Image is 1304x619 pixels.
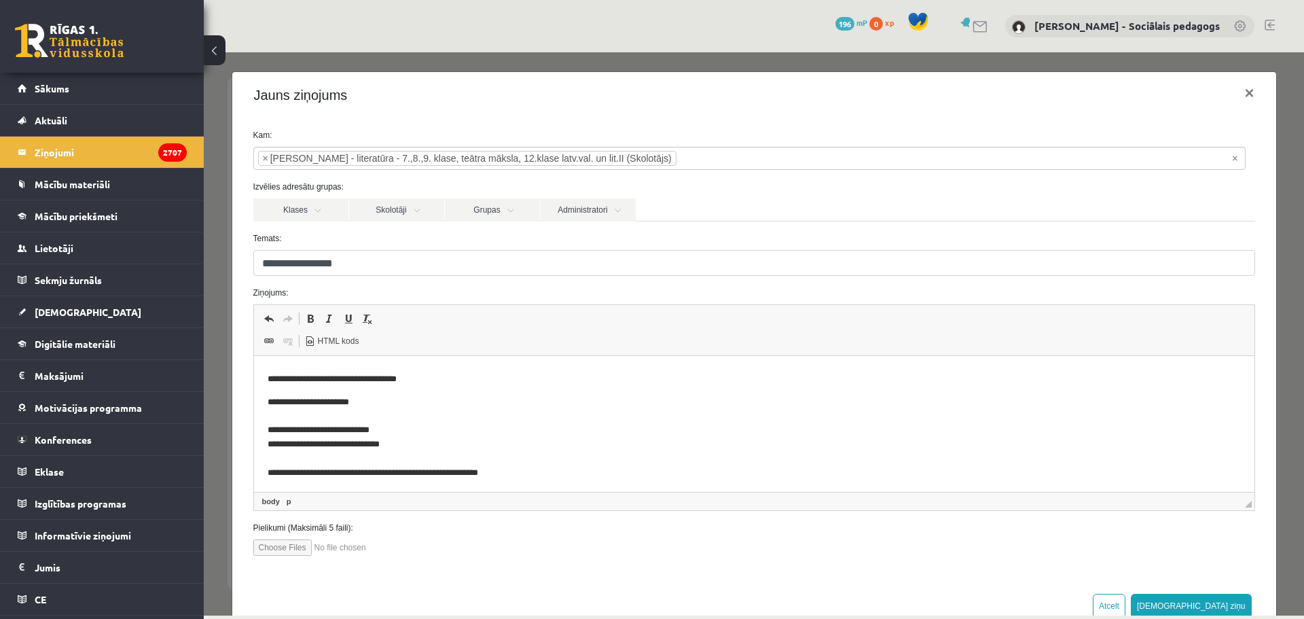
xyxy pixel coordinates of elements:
a: Saite (vadīšanas taustiņš+K) [56,280,75,298]
button: Atcelt [889,542,922,566]
a: 0 xp [869,17,901,28]
label: Temats: [39,180,1062,192]
span: Noņemt visus vienumus [1028,99,1034,113]
a: Treknraksts (vadīšanas taustiņš+B) [97,258,116,275]
a: Informatīvie ziņojumi [18,520,187,551]
span: Digitālie materiāli [35,338,115,350]
a: Mācību materiāli [18,169,187,200]
span: Jumis [35,561,60,573]
span: Mācību priekšmeti [35,210,117,222]
span: Aktuāli [35,114,67,126]
button: [DEMOGRAPHIC_DATA] ziņu [927,542,1048,566]
a: Ziņojumi2707 [18,137,187,168]
a: Eklase [18,456,187,487]
span: Sekmju žurnāls [35,274,102,286]
span: Konferences [35,434,92,446]
span: mP [856,17,867,28]
a: [DEMOGRAPHIC_DATA] [18,296,187,328]
a: Administratori [337,146,432,169]
label: Kam: [39,77,1062,89]
span: 196 [835,17,854,31]
span: xp [885,17,894,28]
span: Izglītības programas [35,497,126,510]
a: Atsaistīt [75,280,94,298]
li: Sandra Saulīte - literatūra - 7.,8.,9. klase, teātra māksla, 12.klase latv.val. un lit.II (Skolot... [54,99,473,113]
a: Noņemt stilus [154,258,173,275]
a: [PERSON_NAME] - Sociālais pedagogs [1034,19,1220,33]
a: Mācību priekšmeti [18,200,187,232]
label: Pielikumi (Maksimāli 5 faili): [39,470,1062,482]
a: Skolotāji [145,146,240,169]
legend: Ziņojumi [35,137,187,168]
span: 0 [869,17,883,31]
a: Slīpraksts (vadīšanas taustiņš+I) [116,258,135,275]
h4: Jauns ziņojums [50,33,144,53]
legend: Maksājumi [35,360,187,391]
a: Maksājumi [18,360,187,391]
span: Sākums [35,82,69,94]
span: × [59,99,65,113]
a: CE [18,584,187,615]
label: Izvēlies adresātu grupas: [39,128,1062,141]
a: Sākums [18,73,187,104]
a: Lietotāji [18,232,187,264]
span: Mācību materiāli [35,178,110,190]
span: Informatīvie ziņojumi [35,529,131,542]
a: Motivācijas programma [18,392,187,423]
span: Eklase [35,465,64,478]
span: Lietotāji [35,242,73,254]
a: Izglītības programas [18,488,187,519]
a: Digitālie materiāli [18,328,187,359]
iframe: Bagātinātā teksta redaktors, wiswyg-editor-47363885906800-1755756776-127 [50,304,1051,440]
span: CE [35,593,46,605]
i: 2707 [158,143,187,162]
a: HTML kods [97,280,160,298]
a: 196 mP [835,17,867,28]
button: × [1030,22,1061,60]
img: Dagnija Gaubšteina - Sociālais pedagogs [1012,20,1026,34]
a: Klases [50,146,145,169]
a: body elements [56,443,79,455]
a: Jumis [18,552,187,583]
a: Atcelt (vadīšanas taustiņš+Z) [56,258,75,275]
span: [DEMOGRAPHIC_DATA] [35,306,141,318]
a: Atkārtot (vadīšanas taustiņš+Y) [75,258,94,275]
label: Ziņojums: [39,234,1062,247]
a: Sekmju žurnāls [18,264,187,296]
a: Aktuāli [18,105,187,136]
a: Konferences [18,424,187,455]
span: HTML kods [112,283,156,295]
a: Grupas [241,146,336,169]
span: Mērogot [1041,448,1048,455]
a: Rīgas 1. Tālmācības vidusskola [15,24,124,58]
a: Pasvītrojums (vadīšanas taustiņš+U) [135,258,154,275]
span: Motivācijas programma [35,402,142,414]
a: p elements [80,443,90,455]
